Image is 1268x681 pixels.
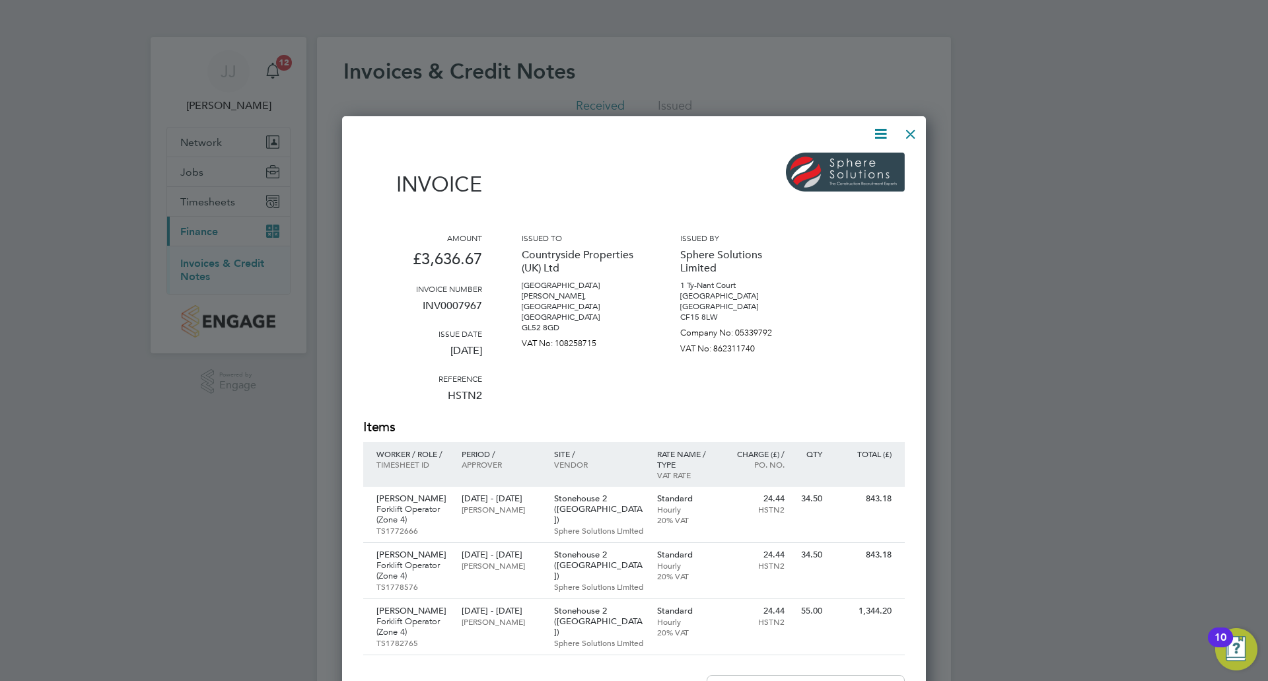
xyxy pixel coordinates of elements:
[727,448,785,459] p: Charge (£) /
[376,606,448,616] p: [PERSON_NAME]
[363,233,482,243] h3: Amount
[657,470,715,480] p: VAT rate
[680,280,799,291] p: 1 Ty-Nant Court
[657,504,715,515] p: Hourly
[680,243,799,280] p: Sphere Solutions Limited
[798,606,822,616] p: 55.00
[363,328,482,339] h3: Issue date
[363,172,482,197] h1: Invoice
[363,384,482,418] p: HSTN2
[727,504,785,515] p: HSTN2
[798,448,822,459] p: QTY
[554,493,644,525] p: Stonehouse 2 ([GEOGRAPHIC_DATA])
[363,339,482,373] p: [DATE]
[376,581,448,592] p: TS1778576
[462,606,540,616] p: [DATE] - [DATE]
[835,493,892,504] p: 843.18
[554,525,644,536] p: Sphere Solutions Limited
[462,550,540,560] p: [DATE] - [DATE]
[657,448,715,470] p: Rate name / type
[376,550,448,560] p: [PERSON_NAME]
[554,637,644,648] p: Sphere Solutions Limited
[657,616,715,627] p: Hourly
[727,493,785,504] p: 24.44
[376,448,448,459] p: Worker / Role /
[657,606,715,616] p: Standard
[376,616,448,637] p: Forklift Operator (Zone 4)
[376,560,448,581] p: Forklift Operator (Zone 4)
[376,459,448,470] p: Timesheet ID
[1215,628,1257,670] button: Open Resource Center, 10 new notifications
[554,581,644,592] p: Sphere Solutions Limited
[835,448,892,459] p: Total (£)
[462,493,540,504] p: [DATE] - [DATE]
[522,233,641,243] h3: Issued to
[462,448,540,459] p: Period /
[522,243,641,280] p: Countryside Properties (UK) Ltd
[798,550,822,560] p: 34.50
[522,312,641,322] p: [GEOGRAPHIC_DATA]
[727,560,785,571] p: HSTN2
[680,322,799,338] p: Company No: 05339792
[657,550,715,560] p: Standard
[462,616,540,627] p: [PERSON_NAME]
[363,294,482,328] p: INV0007967
[376,504,448,525] p: Forklift Operator (Zone 4)
[462,504,540,515] p: [PERSON_NAME]
[657,627,715,637] p: 20% VAT
[1215,637,1226,655] div: 10
[786,153,905,192] img: spheresolutions-logo-remittance.png
[462,459,540,470] p: Approver
[727,606,785,616] p: 24.44
[680,312,799,322] p: CF15 8LW
[680,233,799,243] h3: Issued by
[363,243,482,283] p: £3,636.67
[363,418,905,437] h2: Items
[680,338,799,354] p: VAT No: 862311740
[554,550,644,581] p: Stonehouse 2 ([GEOGRAPHIC_DATA])
[462,560,540,571] p: [PERSON_NAME]
[657,515,715,525] p: 20% VAT
[680,301,799,312] p: [GEOGRAPHIC_DATA]
[363,283,482,294] h3: Invoice number
[554,606,644,637] p: Stonehouse 2 ([GEOGRAPHIC_DATA])
[522,322,641,333] p: GL52 8GD
[657,493,715,504] p: Standard
[727,459,785,470] p: Po. No.
[727,550,785,560] p: 24.44
[657,560,715,571] p: Hourly
[522,333,641,349] p: VAT No: 108258715
[554,448,644,459] p: Site /
[680,291,799,301] p: [GEOGRAPHIC_DATA]
[657,571,715,581] p: 20% VAT
[835,606,892,616] p: 1,344.20
[376,493,448,504] p: [PERSON_NAME]
[522,280,641,312] p: [GEOGRAPHIC_DATA][PERSON_NAME], [GEOGRAPHIC_DATA]
[376,525,448,536] p: TS1772666
[376,637,448,648] p: TS1782765
[554,459,644,470] p: Vendor
[835,550,892,560] p: 843.18
[727,616,785,627] p: HSTN2
[798,493,822,504] p: 34.50
[363,373,482,384] h3: Reference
